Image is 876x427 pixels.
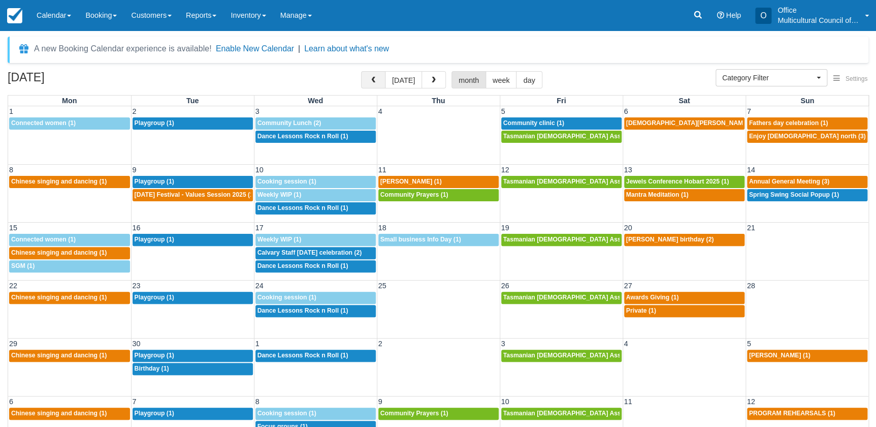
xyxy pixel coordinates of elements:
[11,178,107,185] span: Chinese singing and dancing (1)
[716,69,827,86] button: Category Filter
[132,398,138,406] span: 7
[626,119,790,127] span: [DEMOGRAPHIC_DATA][PERSON_NAME]’s birthday (1)
[749,119,828,127] span: Fathers day celebration (1)
[132,166,138,174] span: 9
[746,282,756,290] span: 28
[747,176,868,188] a: Annual General Meeting (3)
[255,189,376,201] a: Weekly WIP (1)
[624,189,744,201] a: Mantra Meditation (1)
[133,363,253,375] a: Birthday (1)
[8,398,14,406] span: 6
[135,294,174,301] span: Playgroup (1)
[501,131,622,143] a: Tasmanian [DEMOGRAPHIC_DATA] Association -Weekly Praying (1)
[749,133,866,140] span: Enjoy [DEMOGRAPHIC_DATA] north (3)
[255,350,376,362] a: Dance Lessons Rock n Roll (1)
[623,398,633,406] span: 11
[623,224,633,232] span: 20
[377,224,387,232] span: 18
[749,191,839,198] span: Spring Swing Social Popup (1)
[626,191,689,198] span: Mantra Meditation (1)
[9,350,130,362] a: Chinese singing and dancing (1)
[503,178,704,185] span: Tasmanian [DEMOGRAPHIC_DATA] Association -Weekly Praying (1)
[255,202,376,215] a: Dance Lessons Rock n Roll (1)
[9,408,130,420] a: Chinese singing and dancing (1)
[135,191,255,198] span: [DATE] Festival - Values Session 2025 (1)
[385,71,422,88] button: [DATE]
[133,292,253,304] a: Playgroup (1)
[626,294,679,301] span: Awards Giving (1)
[254,166,265,174] span: 10
[298,44,300,53] span: |
[503,119,564,127] span: Community clinic (1)
[254,224,265,232] span: 17
[255,408,376,420] a: Cooking session (1)
[11,352,107,359] span: Chinese singing and dancing (1)
[257,294,316,301] span: Cooking session (1)
[500,107,506,115] span: 5
[380,410,448,417] span: Community Prayers (1)
[777,5,859,15] p: Office
[500,282,510,290] span: 26
[378,176,499,188] a: [PERSON_NAME] (1)
[746,107,752,115] span: 7
[186,97,199,105] span: Tue
[135,178,174,185] span: Playgroup (1)
[501,350,622,362] a: Tasmanian [DEMOGRAPHIC_DATA] Association -Weekly Praying (1)
[257,249,362,256] span: Calvary Staff [DATE] celebration (2)
[503,133,704,140] span: Tasmanian [DEMOGRAPHIC_DATA] Association -Weekly Praying (1)
[254,340,261,348] span: 1
[8,340,18,348] span: 29
[501,117,622,130] a: Community clinic (1)
[846,75,867,82] span: Settings
[451,71,486,88] button: month
[257,352,348,359] span: Dance Lessons Rock n Roll (1)
[255,292,376,304] a: Cooking session (1)
[34,43,212,55] div: A new Booking Calendar experience is available!
[11,236,76,243] span: Connected women (1)
[624,117,744,130] a: [DEMOGRAPHIC_DATA][PERSON_NAME]’s birthday (1)
[624,176,744,188] a: Jewels Conference Hobart 2025 (1)
[503,352,704,359] span: Tasmanian [DEMOGRAPHIC_DATA] Association -Weekly Praying (1)
[500,340,506,348] span: 3
[516,71,542,88] button: day
[623,282,633,290] span: 27
[485,71,517,88] button: week
[257,236,302,243] span: Weekly WIP (1)
[501,176,622,188] a: Tasmanian [DEMOGRAPHIC_DATA] Association -Weekly Praying (1)
[9,176,130,188] a: Chinese singing and dancing (1)
[254,282,265,290] span: 24
[747,131,868,143] a: Enjoy [DEMOGRAPHIC_DATA] north (3)
[133,189,253,201] a: [DATE] Festival - Values Session 2025 (1)
[503,294,704,301] span: Tasmanian [DEMOGRAPHIC_DATA] Association -Weekly Praying (1)
[626,307,656,314] span: Private (1)
[624,292,744,304] a: Awards Giving (1)
[749,410,835,417] span: PROGRAM REHEARSALS (1)
[257,191,302,198] span: Weekly WIP (1)
[255,260,376,272] a: Dance Lessons Rock n Roll (1)
[9,292,130,304] a: Chinese singing and dancing (1)
[9,234,130,246] a: Connected women (1)
[827,72,873,86] button: Settings
[380,236,461,243] span: Small business Info Day (1)
[11,410,107,417] span: Chinese singing and dancing (1)
[135,410,174,417] span: Playgroup (1)
[722,73,814,83] span: Category Filter
[255,131,376,143] a: Dance Lessons Rock n Roll (1)
[11,262,35,269] span: SGM (1)
[7,8,22,23] img: checkfront-main-nav-mini-logo.png
[132,340,142,348] span: 30
[378,408,499,420] a: Community Prayers (1)
[377,166,387,174] span: 11
[254,398,261,406] span: 8
[749,178,829,185] span: Annual General Meeting (3)
[8,224,18,232] span: 15
[501,408,622,420] a: Tasmanian [DEMOGRAPHIC_DATA] Association -Weekly Praying (1)
[11,249,107,256] span: Chinese singing and dancing (1)
[308,97,323,105] span: Wed
[257,262,348,269] span: Dance Lessons Rock n Roll (1)
[8,107,14,115] span: 1
[626,178,729,185] span: Jewels Conference Hobart 2025 (1)
[747,408,868,420] a: PROGRAM REHEARSALS (1)
[257,410,316,417] span: Cooking session (1)
[255,305,376,317] a: Dance Lessons Rock n Roll (1)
